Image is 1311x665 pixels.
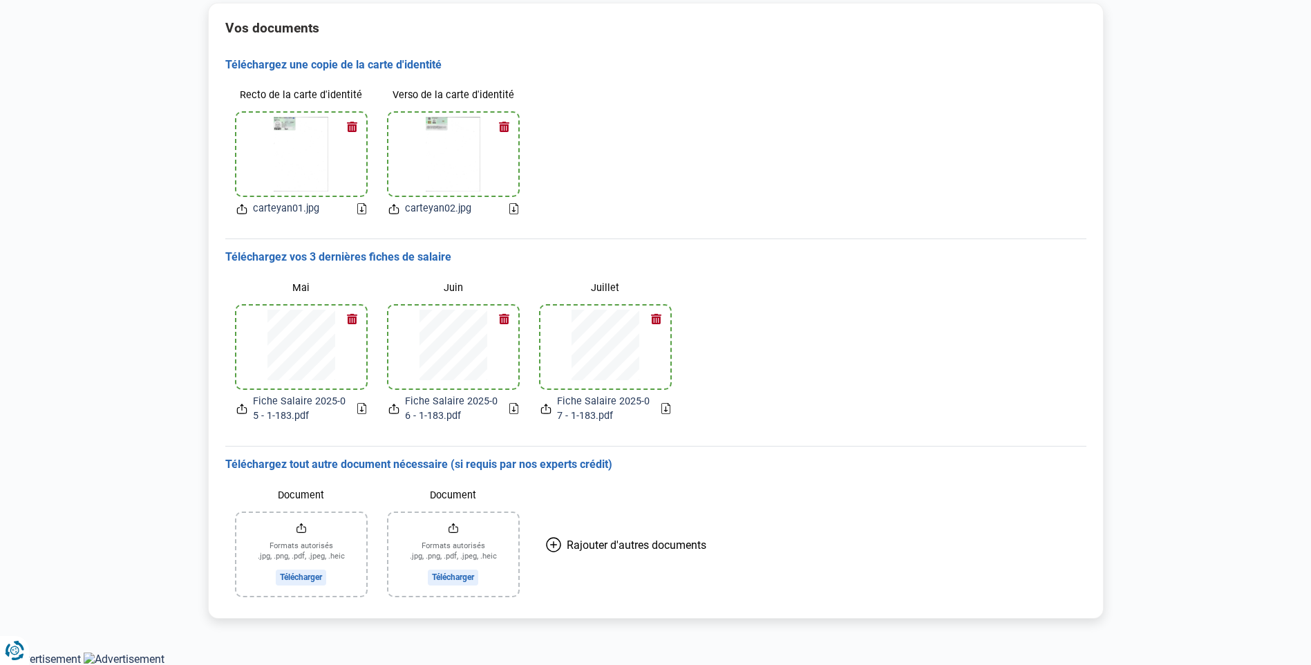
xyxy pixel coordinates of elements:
a: Download [661,403,670,414]
label: Mai [236,276,366,300]
span: Fiche Salaire 2025-06 - 1-183.pdf [405,394,498,424]
h3: Téléchargez tout autre document nécessaire (si requis par nos experts crédit) [225,458,1086,472]
a: Download [509,403,518,414]
span: carteyan01.jpg [253,201,319,216]
h2: Vos documents [225,20,1086,36]
label: Juillet [540,276,670,300]
label: Document [388,483,518,507]
span: Rajouter d'autres documents [567,538,706,552]
label: Verso de la carte d'identité [388,83,518,107]
span: Fiche Salaire 2025-05 - 1-183.pdf [253,394,346,424]
span: carteyan02.jpg [405,201,471,216]
label: Document [236,483,366,507]
img: idCard1File [274,117,328,191]
label: Recto de la carte d'identité [236,83,366,107]
a: Download [357,203,366,214]
a: Download [509,203,518,214]
label: Juin [388,276,518,300]
button: Rajouter d'autres documents [529,483,723,607]
h3: Téléchargez une copie de la carte d'identité [225,58,1086,73]
span: Fiche Salaire 2025-07 - 1-183.pdf [557,394,650,424]
img: idCard2File [426,117,480,191]
a: Download [357,403,366,414]
h3: Téléchargez vos 3 dernières fiches de salaire [225,250,1086,265]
